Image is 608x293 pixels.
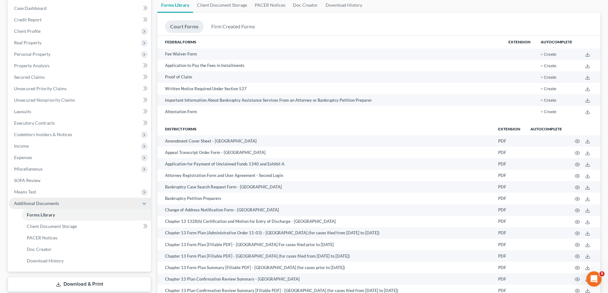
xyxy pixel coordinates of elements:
span: 9 [599,271,604,276]
td: Application to Pay the Fees in Installments [157,60,503,71]
a: Case Dashboard [9,3,151,14]
span: Personal Property [14,51,50,57]
th: Extension [503,36,536,48]
span: Unsecured Priority Claims [14,86,67,91]
td: PDF [493,239,525,250]
button: + Create [541,87,556,91]
td: Chapter 13 Form Plan (Administrative Order 11-03) - [GEOGRAPHIC_DATA] (for cases filed from [DATE... [157,227,493,239]
td: Written Notice Required Under Section 527 [157,83,503,94]
span: Forms Library [27,212,55,217]
span: Executory Contracts [14,120,55,126]
a: Doc Creator [22,244,151,255]
td: Attorney Registration Form and User Agreement - Second Login [157,170,493,181]
td: Chapter 13 Plan Confirmation Review Summary - [GEOGRAPHIC_DATA] [157,273,493,285]
td: Change of Address Notification Form - [GEOGRAPHIC_DATA] [157,204,493,216]
span: Means Test [14,189,36,194]
td: Chapter 13 1328(h) Certification and Motion for Entry of Discharge - [GEOGRAPHIC_DATA] [157,216,493,227]
span: SOFA Review [14,178,41,183]
a: Court Forms [165,20,204,33]
td: PDF [493,147,525,158]
a: Unsecured Nonpriority Claims [9,94,151,106]
a: Client Document Storage [22,221,151,232]
a: Secured Claims [9,71,151,83]
span: Miscellaneous [14,166,42,172]
a: Property Analysis [9,60,151,71]
span: Client Profile [14,28,41,34]
button: + Create [541,110,556,114]
a: PACER Notices [22,232,151,244]
a: Credit Report [9,14,151,26]
td: Proof of Claim [157,71,503,83]
span: Expenses [14,155,32,160]
td: PDF [493,262,525,273]
span: Client Document Storage [27,223,77,229]
th: Extension [493,122,525,135]
span: Codebtors Insiders & Notices [14,132,72,137]
a: Unsecured Priority Claims [9,83,151,94]
span: Secured Claims [14,74,45,80]
a: Download & Print [8,277,151,292]
iframe: Intercom live chat [586,271,602,287]
th: Autocomplete [525,122,567,135]
a: Executory Contracts [9,117,151,129]
td: Application for Payment of Unclaimed Funds 1340 and Exhibit A [157,158,493,170]
td: PDF [493,250,525,262]
td: Amendment Cover Sheet - [GEOGRAPHIC_DATA] [157,135,493,147]
th: District forms [157,122,493,135]
td: Appeal Transcript Order Form - [GEOGRAPHIC_DATA] [157,147,493,158]
td: PDF [493,135,525,147]
td: PDF [493,181,525,193]
span: Unsecured Nonpriority Claims [14,97,75,103]
td: Chapter 13 Form Plan [Fillable PDF] - [GEOGRAPHIC_DATA] For cases filed prior to [DATE] [157,239,493,250]
a: SOFA Review [9,175,151,186]
th: Federal Forms [157,36,503,48]
th: Autocomplete [536,36,577,48]
td: PDF [493,227,525,239]
span: PACER Notices [27,235,57,240]
td: Chapter 13 Form Plan Summary [Fillable PDF] - [GEOGRAPHIC_DATA] (for cases prior to [DATE]) [157,262,493,273]
td: PDF [493,216,525,227]
td: Fee Waiver Form [157,48,503,60]
span: Download History [27,258,64,263]
a: Firm Created Forms [206,20,260,33]
span: Doc Creator [27,246,52,252]
td: PDF [493,193,525,204]
span: Additional Documents [14,201,59,206]
td: PDF [493,158,525,170]
td: Bankruptcy Case Search Request Form - [GEOGRAPHIC_DATA] [157,181,493,193]
td: Attestation Form [157,106,503,117]
span: Income [14,143,29,149]
span: Credit Report [14,17,41,22]
button: + Create [541,53,556,57]
a: Lawsuits [9,106,151,117]
td: Important Information About Bankruptcy Assistance Services From an Attorney or Bankruptcy Petitio... [157,94,503,106]
td: PDF [493,204,525,216]
td: PDF [493,273,525,285]
td: Chapter 13 Form Plan [Fillable PDF] - [GEOGRAPHIC_DATA] (for cases filed from [DATE] to [DATE]) [157,250,493,262]
span: Property Analysis [14,63,49,68]
td: PDF [493,170,525,181]
span: Real Property [14,40,41,45]
a: Forms Library [22,209,151,221]
button: + Create [541,99,556,103]
span: Lawsuits [14,109,31,114]
button: + Create [541,64,556,68]
button: + Create [541,76,556,80]
a: Download History [22,255,151,267]
td: Bankruptcy Petition Preparers [157,193,493,204]
span: Case Dashboard [14,5,47,11]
